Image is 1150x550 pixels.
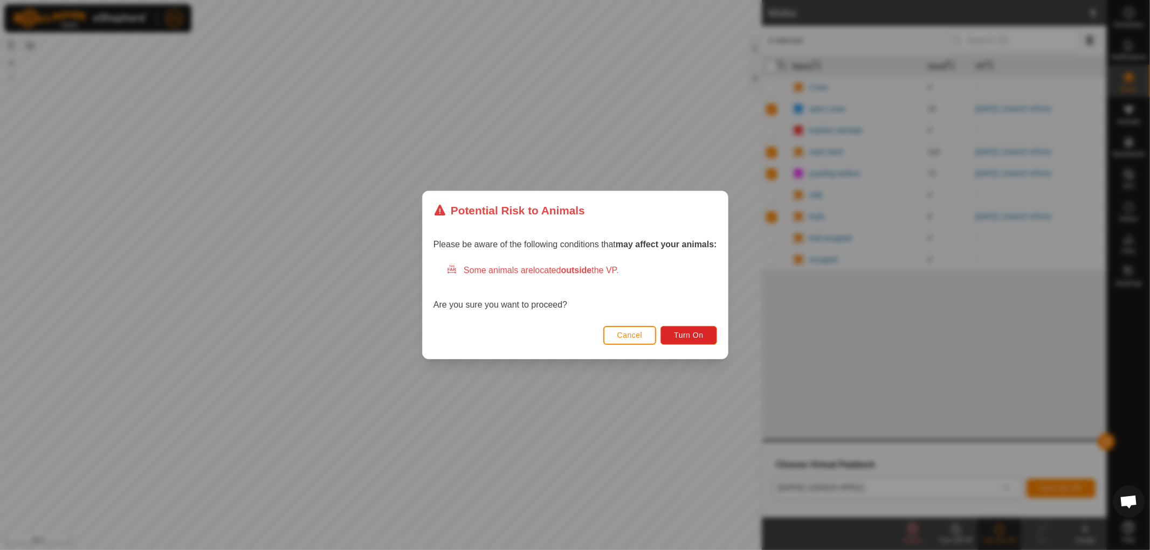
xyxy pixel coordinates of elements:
[446,264,717,277] div: Some animals are
[433,240,717,249] span: Please be aware of the following conditions that
[433,202,585,219] div: Potential Risk to Animals
[674,331,703,339] span: Turn On
[561,266,591,275] strong: outside
[616,240,717,249] strong: may affect your animals:
[617,331,642,339] span: Cancel
[603,326,656,345] button: Cancel
[533,266,619,275] span: located the VP.
[433,264,717,311] div: Are you sure you want to proceed?
[1113,485,1145,518] div: Open chat
[660,326,717,345] button: Turn On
